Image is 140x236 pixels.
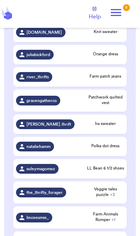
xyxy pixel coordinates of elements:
span: gracengatherco [26,98,57,103]
span: Farm patch jeans [87,73,124,79]
span: Orange dress [87,51,124,57]
span: juliabickford [26,52,50,57]
a: Help [89,7,101,21]
span: LL Bean 6 1/2 shoes [87,165,124,171]
span: ha sweater [87,121,124,126]
span: Patchwork quilted vest [87,94,124,105]
span: + 1 [111,218,115,222]
span: [PERSON_NAME].thrift [26,121,71,127]
span: [DOMAIN_NAME] [26,30,62,35]
span: Veggie tales puzzle [87,186,124,197]
span: suleymagomez [26,166,55,172]
span: + 3 [110,192,115,197]
span: Help [89,13,101,21]
span: river_thrifts [26,74,49,80]
span: Knit sweater [87,29,124,34]
span: the_thrifty_forager [26,190,63,195]
div: 2 [123,4,130,11]
span: Polka dot dress [87,143,124,149]
span: nataliehamm [26,144,50,149]
span: Farm Animals Romper [87,211,124,222]
span: linceesmie_ [26,215,49,220]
